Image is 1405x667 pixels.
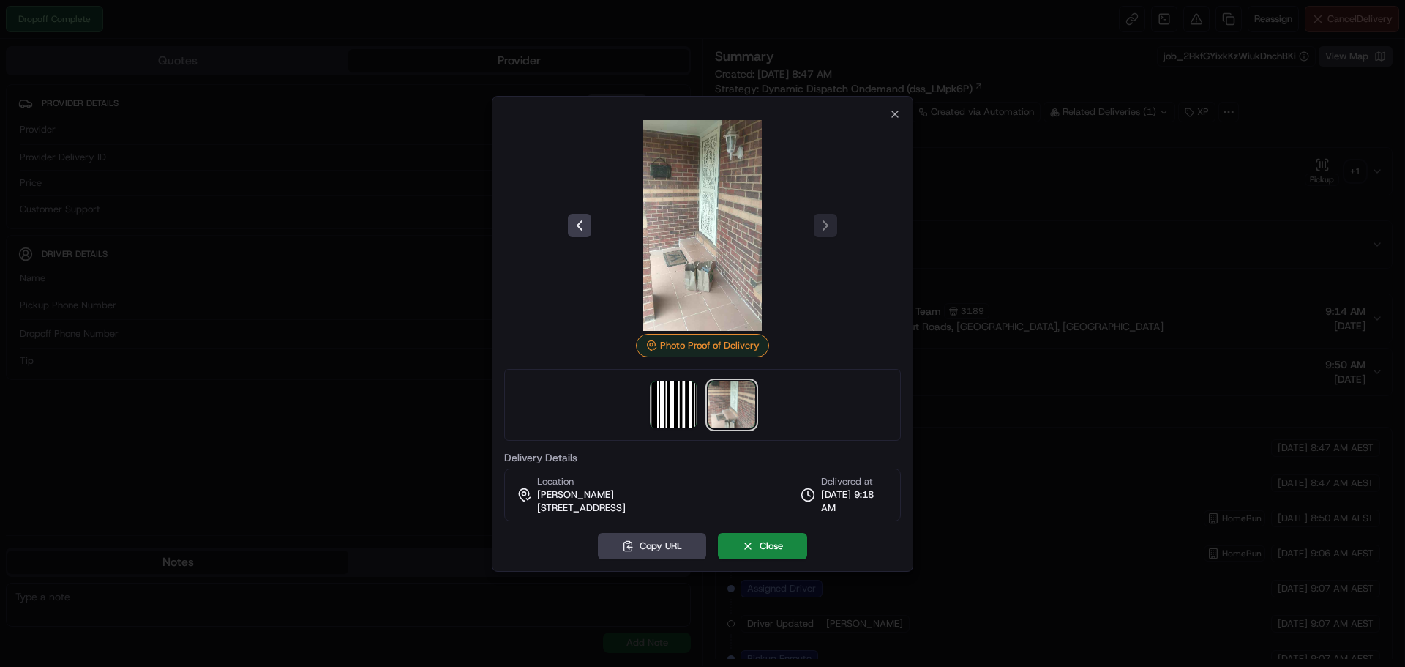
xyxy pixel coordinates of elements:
[504,452,901,463] label: Delivery Details
[598,533,706,559] button: Copy URL
[650,381,697,428] img: barcode_scan_on_pickup image
[636,334,769,357] div: Photo Proof of Delivery
[708,381,755,428] img: photo_proof_of_delivery image
[821,488,888,515] span: [DATE] 9:18 AM
[537,502,626,515] span: [STREET_ADDRESS]
[718,533,807,559] button: Close
[537,488,614,502] span: [PERSON_NAME]
[821,475,888,488] span: Delivered at
[537,475,574,488] span: Location
[597,120,808,331] img: photo_proof_of_delivery image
